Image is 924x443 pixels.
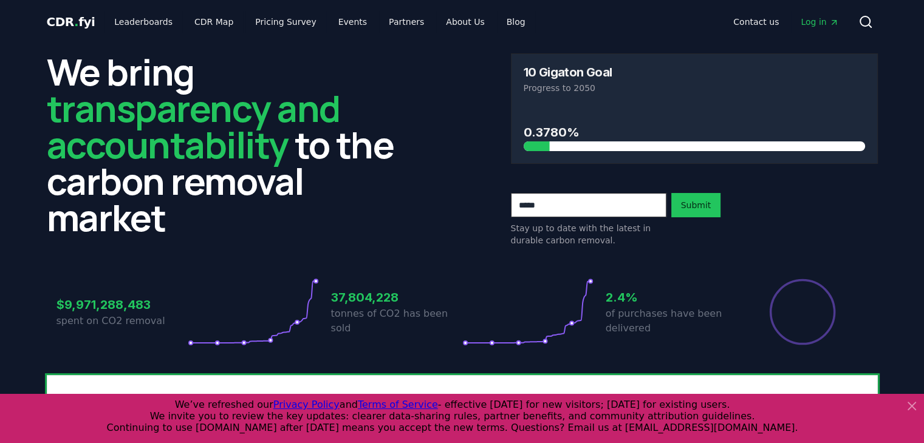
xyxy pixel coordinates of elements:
[62,390,591,408] h3: Unlock full market insights with our Partner Portal
[47,15,95,29] span: CDR fyi
[671,193,721,217] button: Submit
[524,82,865,94] p: Progress to 2050
[606,306,737,336] p: of purchases have been delivered
[524,123,865,141] h3: 0.3780%
[768,278,837,346] div: Percentage of sales delivered
[47,13,95,30] a: CDR.fyi
[56,314,188,328] p: spent on CO2 removal
[56,296,188,314] h3: $9,971,288,483
[436,11,494,33] a: About Us
[329,11,377,33] a: Events
[245,11,326,33] a: Pricing Survey
[791,11,848,33] a: Log in
[606,288,737,306] h3: 2.4%
[331,306,462,336] p: tonnes of CO2 has been sold
[724,11,789,33] a: Contact us
[104,11,535,33] nav: Main
[724,11,848,33] nav: Main
[185,11,243,33] a: CDR Map
[47,83,340,169] span: transparency and accountability
[379,11,434,33] a: Partners
[524,66,612,78] h3: 10 Gigaton Goal
[497,11,535,33] a: Blog
[47,53,414,235] h2: We bring to the carbon removal market
[74,15,78,29] span: .
[511,222,666,246] p: Stay up to date with the latest in durable carbon removal.
[104,11,182,33] a: Leaderboards
[331,288,462,306] h3: 37,804,228
[801,16,838,28] span: Log in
